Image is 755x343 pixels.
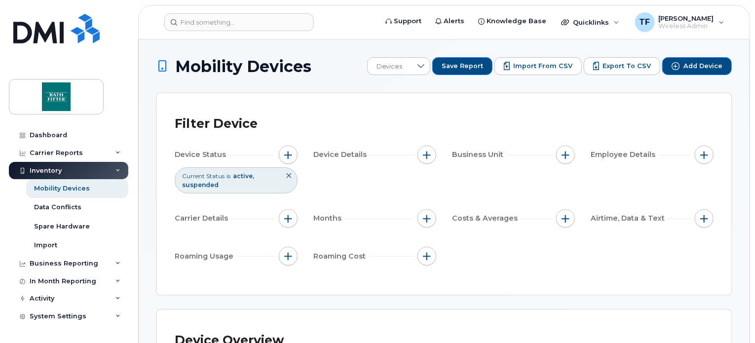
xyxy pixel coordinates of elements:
span: Roaming Usage [175,251,236,262]
span: Months [313,213,344,224]
span: Device Details [313,150,370,160]
span: Import from CSV [513,62,572,71]
button: Export to CSV [584,57,660,75]
button: Import from CSV [494,57,582,75]
span: Save Report [442,62,483,71]
span: Add Device [683,62,722,71]
span: Devices [368,58,412,76]
span: Mobility Devices [175,58,311,75]
span: Roaming Cost [313,251,369,262]
span: active [233,172,254,180]
span: Export to CSV [603,62,651,71]
span: Employee Details [591,150,658,160]
span: suspended [182,181,219,189]
span: Device Status [175,150,229,160]
span: Business Unit [452,150,506,160]
span: Carrier Details [175,213,231,224]
span: is [226,172,230,180]
button: Save Report [432,57,492,75]
span: Costs & Averages [452,213,521,224]
button: Add Device [662,57,732,75]
span: Current Status [182,172,225,180]
span: Airtime, Data & Text [591,213,668,224]
div: Filter Device [175,111,258,137]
